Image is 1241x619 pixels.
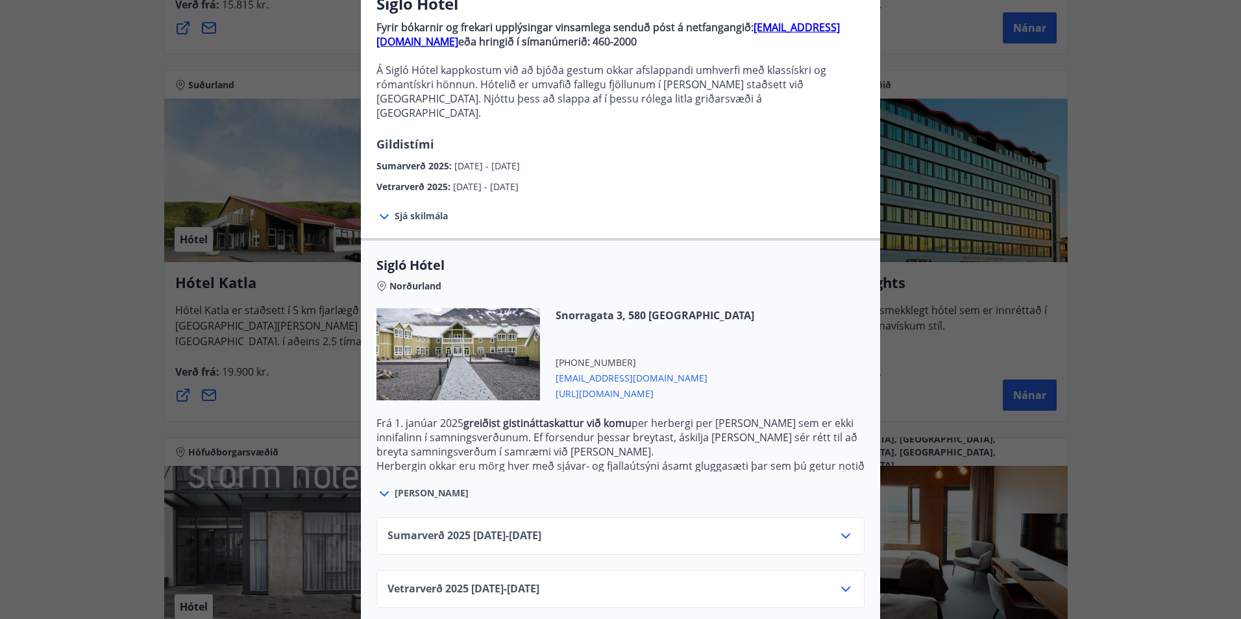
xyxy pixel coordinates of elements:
[376,20,754,34] strong: Fyrir bókarnir og frekari upplýsingar vinsamlega senduð póst á netfangangið:
[389,280,441,293] span: Norðurland
[376,459,865,502] p: Herbergin okkar eru mörg hver með sjávar- og fjallaútsýni ásamt gluggasæti þar sem þú getur notið...
[376,416,865,459] p: Frá 1. janúar 2025 per herbergi per [PERSON_NAME] sem er ekki innifalinn í samningsverðunum. Ef f...
[556,369,754,385] span: [EMAIL_ADDRESS][DOMAIN_NAME]
[556,385,754,400] span: [URL][DOMAIN_NAME]
[376,256,865,274] span: Sigló Hótel
[376,63,865,120] p: Á Sigló Hótel kappkostum við að bjóða gestum okkar afslappandi umhverfi með klassískri og rómantí...
[376,160,454,172] span: Sumarverð 2025 :
[556,356,754,369] span: [PHONE_NUMBER]
[376,20,840,49] a: [EMAIL_ADDRESS][DOMAIN_NAME]
[376,136,434,152] span: Gildistími
[458,34,637,49] strong: eða hringið í símanúmerið: 460-2000
[453,180,519,193] span: [DATE] - [DATE]
[463,416,632,430] strong: greiðist gistináttaskattur við komu
[454,160,520,172] span: [DATE] - [DATE]
[376,180,453,193] span: Vetrarverð 2025 :
[395,487,469,500] span: [PERSON_NAME]
[395,210,448,223] span: Sjá skilmála
[556,308,754,322] span: Snorragata 3, 580 [GEOGRAPHIC_DATA]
